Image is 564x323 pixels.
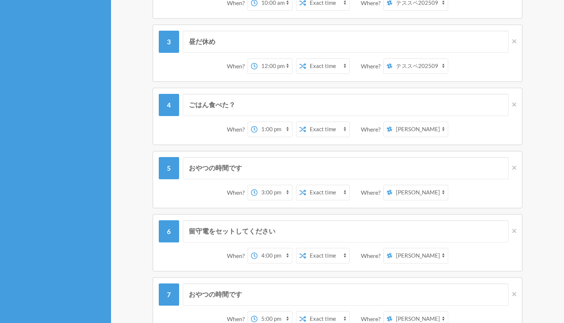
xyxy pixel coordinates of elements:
input: Message [183,283,509,306]
div: When? [227,122,248,137]
input: Message [183,157,509,179]
div: When? [227,58,248,74]
div: Where? [361,122,383,137]
input: Message [183,220,509,242]
div: Where? [361,58,383,74]
input: Message [183,31,509,53]
div: Where? [361,185,383,200]
div: When? [227,185,248,200]
input: Message [183,94,509,116]
div: Where? [361,248,383,263]
div: When? [227,248,248,263]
